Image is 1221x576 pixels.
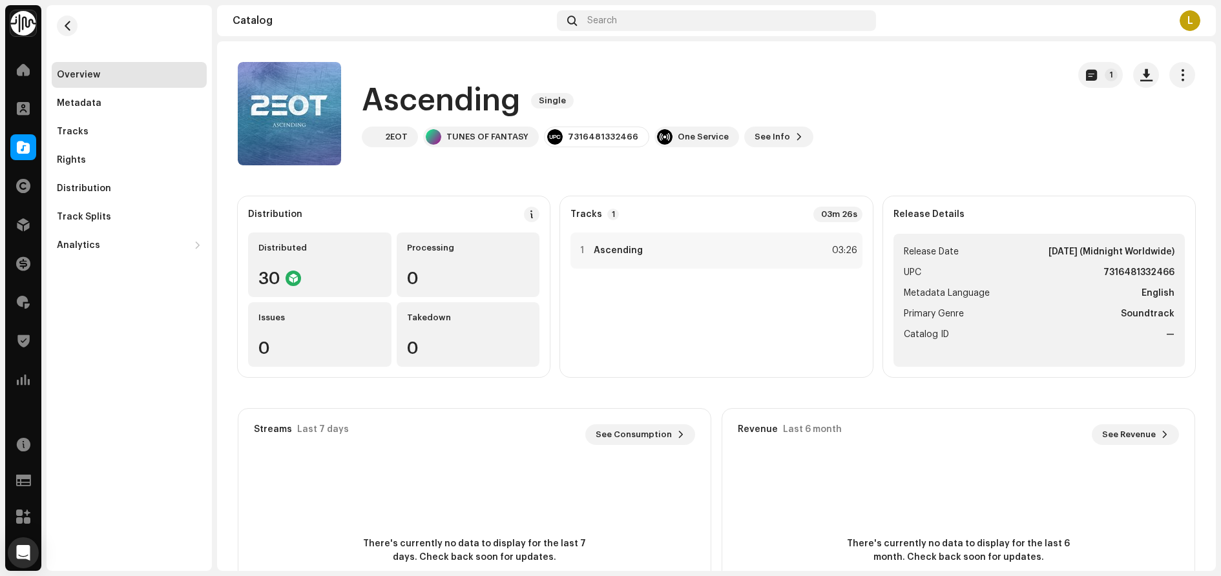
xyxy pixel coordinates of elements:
[904,306,964,322] span: Primary Genre
[1180,10,1200,31] div: L
[57,155,86,165] div: Rights
[52,147,207,173] re-m-nav-item: Rights
[407,313,530,323] div: Takedown
[829,243,857,258] div: 03:26
[57,127,89,137] div: Tracks
[254,424,292,435] div: Streams
[585,424,695,445] button: See Consumption
[607,209,619,220] p-badge: 1
[57,183,111,194] div: Distribution
[297,424,349,435] div: Last 7 days
[531,93,574,108] span: Single
[893,209,965,220] strong: Release Details
[783,424,842,435] div: Last 6 month
[744,127,813,147] button: See Info
[594,245,643,256] strong: Ascending
[52,204,207,230] re-m-nav-item: Track Splits
[446,132,528,142] div: TUNES OF FANTASY
[57,240,100,251] div: Analytics
[57,70,100,80] div: Overview
[1121,306,1174,322] strong: Soundtrack
[1078,62,1123,88] button: 1
[57,212,111,222] div: Track Splits
[362,80,521,121] h1: Ascending
[258,243,381,253] div: Distributed
[233,15,552,26] div: Catalog
[904,244,959,260] span: Release Date
[1092,424,1179,445] button: See Revenue
[364,129,380,145] img: 16561092-3ba3-43b8-887b-d1120ec48e9d
[1142,285,1174,301] strong: English
[258,313,381,323] div: Issues
[596,422,672,447] span: See Consumption
[738,424,778,435] div: Revenue
[359,537,591,564] span: There's currently no data to display for the last 7 days. Check back soon for updates.
[755,124,790,150] span: See Info
[1103,265,1174,280] strong: 7316481332466
[1166,327,1174,342] strong: —
[570,209,602,220] strong: Tracks
[568,132,638,142] div: 7316481332466
[52,232,207,258] re-m-nav-dropdown: Analytics
[1049,244,1174,260] strong: [DATE] (Midnight Worldwide)
[8,537,39,568] div: Open Intercom Messenger
[1105,68,1118,81] p-badge: 1
[904,285,990,301] span: Metadata Language
[52,176,207,201] re-m-nav-item: Distribution
[248,209,302,220] div: Distribution
[813,207,862,222] div: 03m 26s
[407,243,530,253] div: Processing
[678,132,729,142] div: One Service
[52,90,207,116] re-m-nav-item: Metadata
[904,265,921,280] span: UPC
[52,119,207,145] re-m-nav-item: Tracks
[57,98,101,108] div: Metadata
[904,327,949,342] span: Catalog ID
[385,132,408,142] div: 2EOT
[842,537,1075,564] span: There's currently no data to display for the last 6 month. Check back soon for updates.
[587,15,617,26] span: Search
[10,10,36,36] img: 0f74c21f-6d1c-4dbc-9196-dbddad53419e
[52,62,207,88] re-m-nav-item: Overview
[1102,422,1156,447] span: See Revenue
